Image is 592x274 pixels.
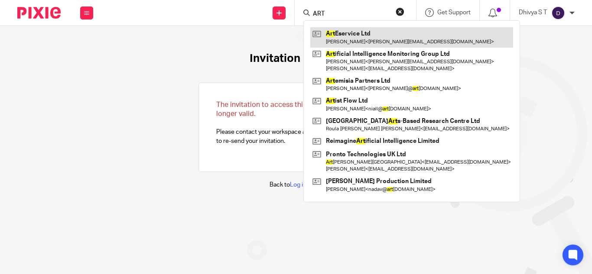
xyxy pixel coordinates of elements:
[437,10,471,16] span: Get Support
[551,6,565,20] img: svg%3E
[519,8,547,17] p: Dhivya S T
[216,101,360,117] span: The invitation to access this workspace is no longer valid.
[216,100,376,145] p: Please contact your workspace administrator and ask them to re-send your invitation.
[270,181,322,189] p: Back to .
[312,10,390,18] input: Search
[290,182,321,188] a: Log in page
[17,7,61,19] img: Pixie
[396,7,404,16] button: Clear
[250,52,343,65] h1: Invitation expired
